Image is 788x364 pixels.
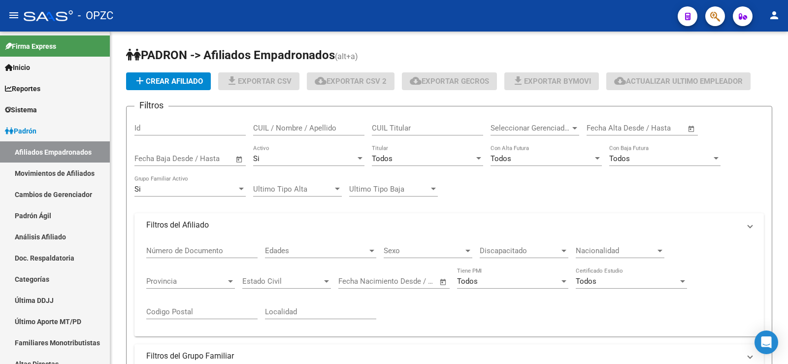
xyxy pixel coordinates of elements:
button: Open calendar [686,123,697,134]
mat-icon: file_download [226,75,238,87]
mat-icon: cloud_download [410,75,422,87]
mat-panel-title: Filtros del Grupo Familiar [146,351,740,362]
button: Actualizar ultimo Empleador [606,72,751,90]
button: Crear Afiliado [126,72,211,90]
span: Reportes [5,83,40,94]
span: Edades [265,246,367,255]
span: Estado Civil [242,277,322,286]
span: Todos [372,154,393,163]
span: Si [134,185,141,194]
span: Todos [609,154,630,163]
span: Padrón [5,126,36,136]
span: Todos [576,277,596,286]
button: Open calendar [234,154,245,165]
button: Exportar GECROS [402,72,497,90]
mat-panel-title: Filtros del Afiliado [146,220,740,231]
mat-icon: cloud_download [315,75,327,87]
span: (alt+a) [335,52,358,61]
span: Firma Express [5,41,56,52]
span: Todos [491,154,511,163]
button: Exportar Bymovi [504,72,599,90]
span: Seleccionar Gerenciador [491,124,570,132]
input: Fecha inicio [134,154,174,163]
span: Todos [457,277,478,286]
span: Provincia [146,277,226,286]
mat-icon: menu [8,9,20,21]
span: Exportar GECROS [410,77,489,86]
input: Fecha fin [387,277,435,286]
span: PADRON -> Afiliados Empadronados [126,48,335,62]
span: Actualizar ultimo Empleador [614,77,743,86]
span: Crear Afiliado [134,77,203,86]
span: Exportar Bymovi [512,77,591,86]
span: Exportar CSV [226,77,292,86]
span: Inicio [5,62,30,73]
span: Exportar CSV 2 [315,77,387,86]
button: Exportar CSV [218,72,299,90]
input: Fecha fin [183,154,231,163]
mat-icon: file_download [512,75,524,87]
span: - OPZC [78,5,113,27]
input: Fecha inicio [338,277,378,286]
mat-expansion-panel-header: Filtros del Afiliado [134,213,764,237]
h3: Filtros [134,99,168,112]
input: Fecha inicio [587,124,626,132]
span: Ultimo Tipo Baja [349,185,429,194]
span: Discapacitado [480,246,559,255]
span: Ultimo Tipo Alta [253,185,333,194]
div: Filtros del Afiliado [134,237,764,336]
button: Exportar CSV 2 [307,72,394,90]
mat-icon: cloud_download [614,75,626,87]
span: Sexo [384,246,463,255]
div: Open Intercom Messenger [755,331,778,354]
span: Sistema [5,104,37,115]
mat-icon: person [768,9,780,21]
span: Nacionalidad [576,246,656,255]
span: Si [253,154,260,163]
mat-icon: add [134,75,146,87]
input: Fecha fin [635,124,683,132]
button: Open calendar [438,276,449,288]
